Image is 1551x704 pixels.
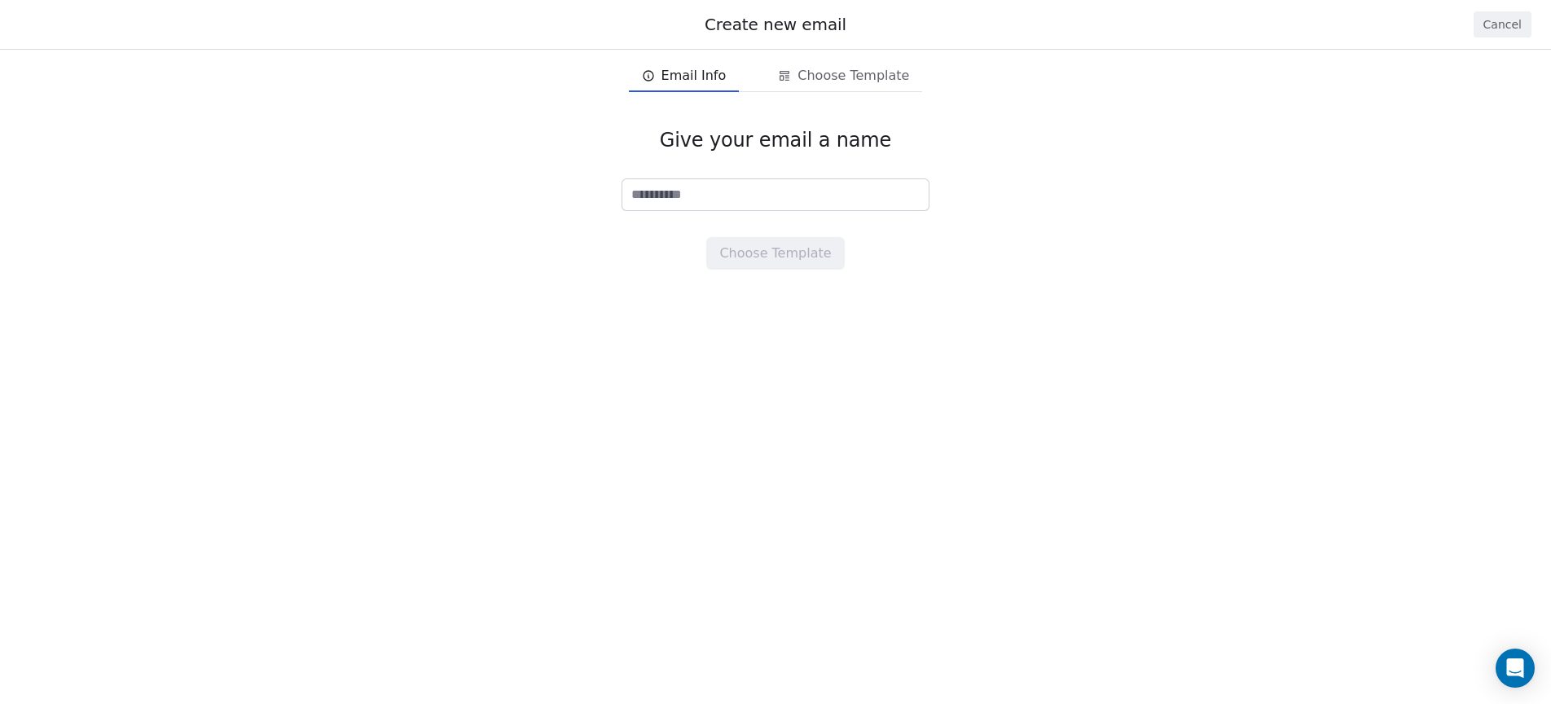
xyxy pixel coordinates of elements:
[1496,649,1535,688] div: Open Intercom Messenger
[1474,11,1531,37] button: Cancel
[661,66,727,86] span: Email Info
[20,13,1531,36] div: Create new email
[706,237,844,270] button: Choose Template
[629,59,923,92] div: email creation steps
[797,66,909,86] span: Choose Template
[660,128,891,152] span: Give your email a name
